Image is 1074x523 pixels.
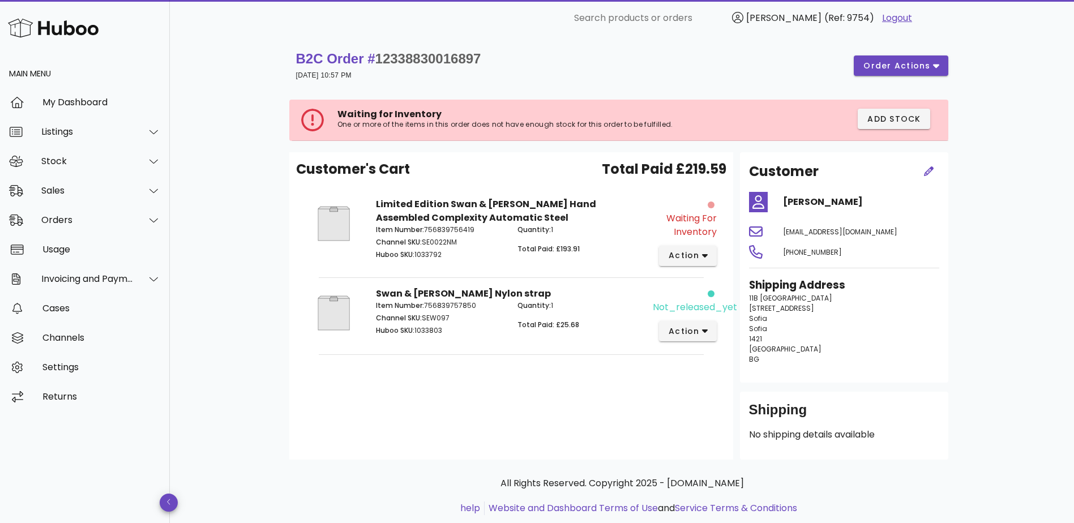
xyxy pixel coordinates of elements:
[854,55,948,76] button: order actions
[668,325,700,337] span: action
[41,273,134,284] div: Invoicing and Payments
[376,250,414,259] span: Huboo SKU:
[746,11,821,24] span: [PERSON_NAME]
[337,120,738,129] p: One or more of the items in this order does not have enough stock for this order to be fulfilled.
[602,159,726,179] span: Total Paid £219.59
[749,324,767,333] span: Sofia
[305,287,362,339] img: Product Image
[517,320,579,329] span: Total Paid: £25.68
[517,225,551,234] span: Quantity:
[41,185,134,196] div: Sales
[858,109,930,129] button: Add Stock
[305,198,362,250] img: Product Image
[749,334,762,344] span: 1421
[749,161,819,182] h2: Customer
[41,156,134,166] div: Stock
[42,332,161,343] div: Channels
[376,237,422,247] span: Channel SKU:
[42,97,161,108] div: My Dashboard
[749,354,759,364] span: BG
[460,501,480,515] a: help
[824,11,874,24] span: (Ref: 9754)
[749,428,939,441] p: No shipping details available
[41,126,134,137] div: Listings
[376,313,422,323] span: Channel SKU:
[376,237,504,247] p: SE0022NM
[42,362,161,372] div: Settings
[653,212,717,239] div: Waiting for Inventory
[675,501,797,515] a: Service Terms & Conditions
[485,501,797,515] li: and
[659,246,717,266] button: action
[376,198,596,224] strong: Limited Edition Swan & [PERSON_NAME] Hand Assembled Complexity Automatic Steel
[517,301,551,310] span: Quantity:
[8,16,99,40] img: Huboo Logo
[749,401,939,428] div: Shipping
[867,113,921,125] span: Add Stock
[783,227,897,237] span: [EMAIL_ADDRESS][DOMAIN_NAME]
[653,301,737,314] div: not_released_yet
[517,244,580,254] span: Total Paid: £193.91
[337,108,442,121] span: Waiting for Inventory
[783,195,939,209] h4: [PERSON_NAME]
[296,71,352,79] small: [DATE] 10:57 PM
[376,301,424,310] span: Item Number:
[376,313,504,323] p: SEW097
[517,225,646,235] p: 1
[376,325,414,335] span: Huboo SKU:
[376,287,551,300] strong: Swan & [PERSON_NAME] Nylon strap
[749,314,767,323] span: Sofia
[749,293,832,303] span: 11B [GEOGRAPHIC_DATA]
[749,277,939,293] h3: Shipping Address
[376,250,504,260] p: 1033792
[376,301,504,311] p: 756839757850
[783,247,842,257] span: [PHONE_NUMBER]
[298,477,946,490] p: All Rights Reserved. Copyright 2025 - [DOMAIN_NAME]
[42,391,161,402] div: Returns
[375,51,481,66] span: 12338830016897
[42,244,161,255] div: Usage
[41,215,134,225] div: Orders
[882,11,912,25] a: Logout
[489,501,658,515] a: Website and Dashboard Terms of Use
[749,344,821,354] span: [GEOGRAPHIC_DATA]
[42,303,161,314] div: Cases
[376,225,504,235] p: 756839756419
[296,159,410,179] span: Customer's Cart
[517,301,646,311] p: 1
[749,303,814,313] span: [STREET_ADDRESS]
[376,325,504,336] p: 1033803
[376,225,424,234] span: Item Number:
[296,51,481,66] strong: B2C Order #
[659,321,717,341] button: action
[668,250,700,261] span: action
[863,60,931,72] span: order actions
